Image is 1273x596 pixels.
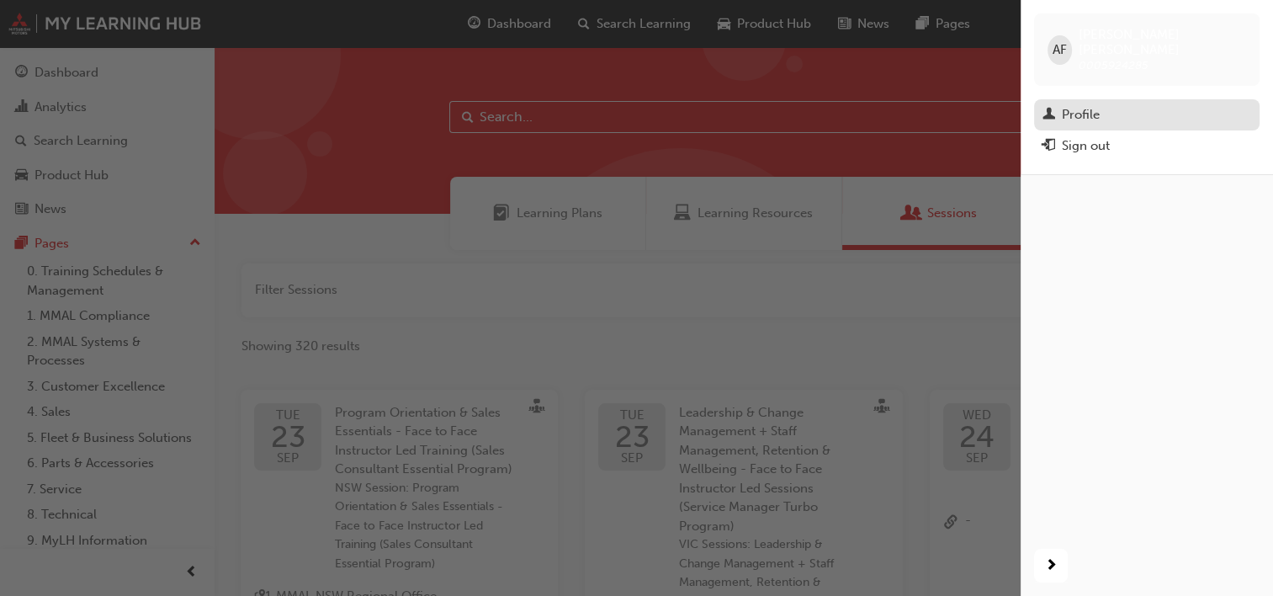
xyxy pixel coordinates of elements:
[1053,40,1067,60] span: AF
[1062,105,1100,125] div: Profile
[1042,139,1055,154] span: exit-icon
[1034,99,1260,130] a: Profile
[1042,108,1055,123] span: man-icon
[1079,27,1246,57] span: [PERSON_NAME] [PERSON_NAME]
[1045,556,1058,577] span: next-icon
[1034,130,1260,162] button: Sign out
[1079,58,1148,72] span: 0005924285
[1062,136,1110,156] div: Sign out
